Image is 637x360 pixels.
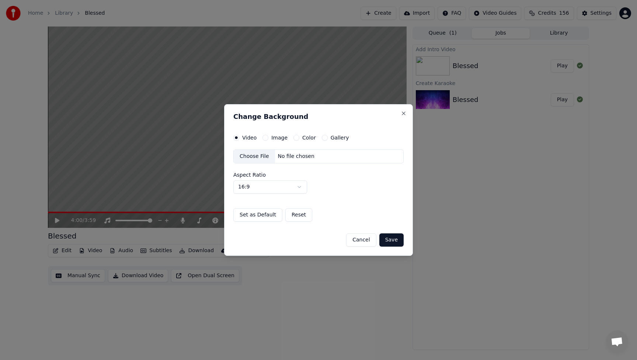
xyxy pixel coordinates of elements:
[379,233,404,247] button: Save
[233,172,404,177] label: Aspect Ratio
[242,135,257,140] label: Video
[233,113,404,120] h2: Change Background
[302,135,316,140] label: Color
[331,135,349,140] label: Gallery
[234,150,275,163] div: Choose File
[346,233,376,247] button: Cancel
[233,208,282,222] button: Set as Default
[271,135,288,140] label: Image
[275,153,317,160] div: No file chosen
[285,208,312,222] button: Reset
